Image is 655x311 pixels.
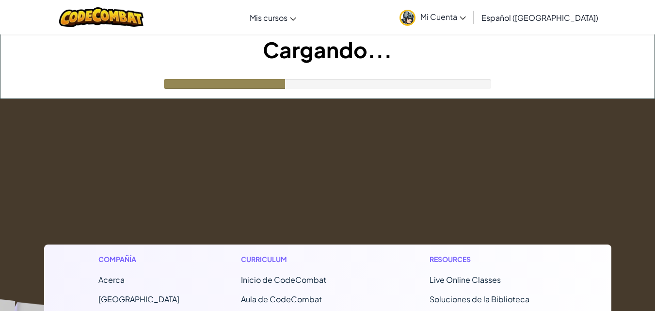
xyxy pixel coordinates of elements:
[98,254,179,264] h1: Compañía
[98,294,179,304] a: [GEOGRAPHIC_DATA]
[245,4,301,31] a: Mis cursos
[399,10,415,26] img: avatar
[241,275,326,285] span: Inicio de CodeCombat
[0,34,655,65] h1: Cargando...
[250,13,288,23] span: Mis cursos
[241,254,368,264] h1: Curriculum
[430,275,501,285] a: Live Online Classes
[420,12,466,22] span: Mi Cuenta
[98,275,125,285] a: Acerca
[59,7,144,27] img: CodeCombat logo
[241,294,322,304] a: Aula de CodeCombat
[430,254,557,264] h1: Resources
[395,2,471,33] a: Mi Cuenta
[430,294,529,304] a: Soluciones de la Biblioteca
[481,13,598,23] span: Español ([GEOGRAPHIC_DATA])
[477,4,603,31] a: Español ([GEOGRAPHIC_DATA])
